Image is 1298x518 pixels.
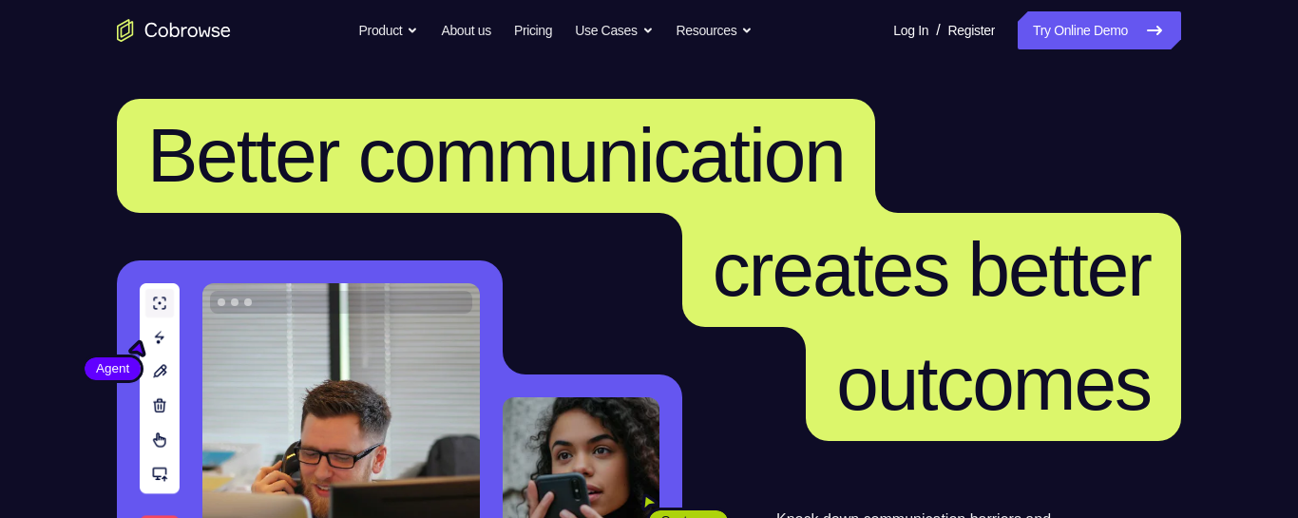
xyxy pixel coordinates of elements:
a: About us [441,11,490,49]
a: Try Online Demo [1018,11,1181,49]
button: Use Cases [575,11,653,49]
span: creates better [713,227,1151,312]
a: Pricing [514,11,552,49]
button: Product [359,11,419,49]
span: / [936,19,940,42]
span: outcomes [836,341,1151,426]
a: Register [948,11,995,49]
a: Go to the home page [117,19,231,42]
span: Better communication [147,113,845,198]
button: Resources [677,11,754,49]
a: Log In [893,11,928,49]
